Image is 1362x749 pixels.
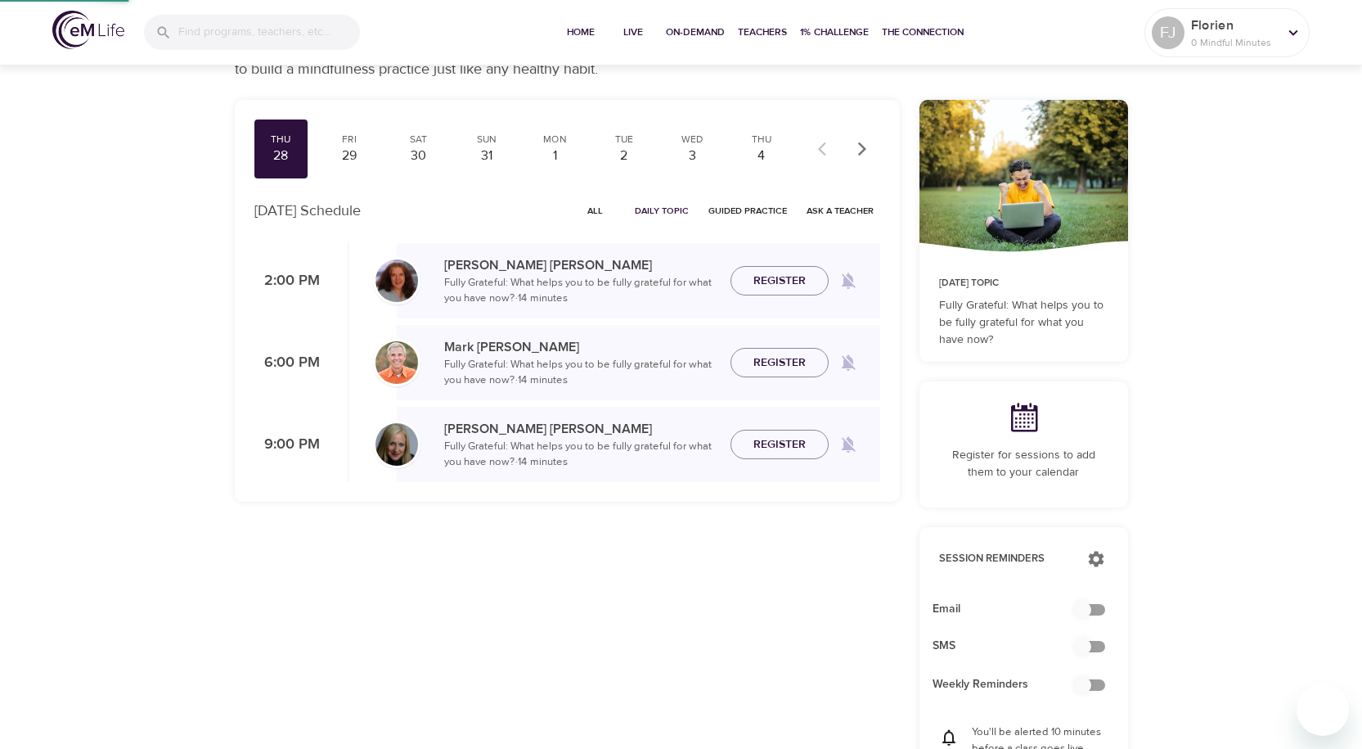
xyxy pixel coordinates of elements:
div: FJ [1152,16,1184,49]
button: Guided Practice [702,198,793,223]
button: Ask a Teacher [800,198,880,223]
span: Remind me when a class goes live every Thursday at 6:00 PM [829,343,868,382]
img: Mark_Pirtle-min.jpg [375,341,418,384]
div: 30 [398,147,438,165]
span: Daily Topic [635,203,689,219]
img: Cindy2%20031422%20blue%20filter%20hi-res.jpg [375,259,418,302]
div: Thu [261,133,302,147]
span: Teachers [738,24,787,41]
span: Remind me when a class goes live every Thursday at 9:00 PM [829,425,868,464]
span: All [576,203,615,219]
p: [DATE] Topic [939,276,1108,291]
button: Register [730,430,829,460]
div: 29 [329,147,370,165]
div: Sun [466,133,507,147]
div: Sat [398,133,438,147]
span: Live [614,24,653,41]
span: SMS [933,638,1089,655]
div: Thu [741,133,782,147]
p: [PERSON_NAME] [PERSON_NAME] [444,255,717,275]
div: Wed [672,133,713,147]
span: Register [753,271,806,291]
div: 31 [466,147,507,165]
span: The Connection [882,24,964,41]
p: Fully Grateful: What helps you to be fully grateful for what you have now? [939,297,1108,349]
div: Fri [329,133,370,147]
img: logo [52,11,124,49]
button: Register [730,266,829,296]
div: 2 [604,147,645,165]
p: Mark [PERSON_NAME] [444,337,717,357]
p: Fully Grateful: What helps you to be fully grateful for what you have now? · 14 minutes [444,275,717,307]
p: [DATE] Schedule [254,200,361,222]
span: Ask a Teacher [807,203,874,219]
button: Daily Topic [628,198,695,223]
iframe: Button to launch messaging window [1297,684,1349,736]
p: Florien [1191,16,1278,35]
span: Weekly Reminders [933,676,1089,693]
div: 1 [535,147,576,165]
button: Register [730,348,829,378]
span: On-Demand [666,24,725,41]
p: 9:00 PM [254,434,320,456]
p: Register for sessions to add them to your calendar [939,447,1108,481]
div: 3 [672,147,713,165]
p: Fully Grateful: What helps you to be fully grateful for what you have now? · 14 minutes [444,357,717,389]
span: Email [933,601,1089,618]
p: 2:00 PM [254,270,320,292]
span: Register [753,435,806,455]
span: Guided Practice [708,203,787,219]
button: All [569,198,622,223]
input: Find programs, teachers, etc... [178,15,360,50]
img: Diane_Renz-min.jpg [375,423,418,466]
div: Mon [535,133,576,147]
p: 6:00 PM [254,352,320,374]
div: 4 [741,147,782,165]
span: Register [753,353,806,373]
p: 0 Mindful Minutes [1191,35,1278,50]
span: Home [561,24,600,41]
div: 28 [261,147,302,165]
p: [PERSON_NAME] [PERSON_NAME] [444,419,717,439]
p: Fully Grateful: What helps you to be fully grateful for what you have now? · 14 minutes [444,439,717,471]
div: Tue [604,133,645,147]
span: 1% Challenge [800,24,869,41]
span: Remind me when a class goes live every Thursday at 2:00 PM [829,261,868,300]
p: Session Reminders [939,551,1071,567]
